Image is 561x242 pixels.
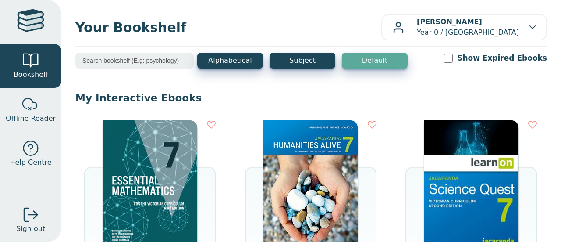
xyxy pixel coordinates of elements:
[14,69,48,80] span: Bookshelf
[75,91,547,105] p: My Interactive Ebooks
[6,113,56,124] span: Offline Reader
[16,224,45,234] span: Sign out
[197,53,263,69] button: Alphabetical
[270,53,335,69] button: Subject
[417,18,482,26] b: [PERSON_NAME]
[75,53,194,69] input: Search bookshelf (E.g: psychology)
[457,53,547,64] label: Show Expired Ebooks
[417,17,519,38] p: Year 0 / [GEOGRAPHIC_DATA]
[10,157,51,168] span: Help Centre
[342,53,408,69] button: Default
[75,18,381,37] span: Your Bookshelf
[381,14,547,40] button: [PERSON_NAME]Year 0 / [GEOGRAPHIC_DATA]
